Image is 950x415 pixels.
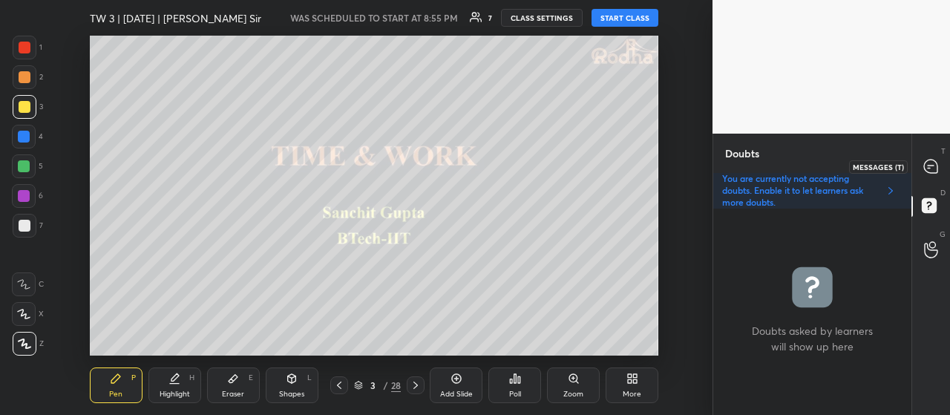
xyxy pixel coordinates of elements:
div: grid [713,209,911,415]
button: START CLASS [592,9,658,27]
div: X [12,302,44,326]
div: / [384,381,388,390]
div: P [131,374,136,382]
p: D [940,187,946,198]
div: Highlight [160,391,190,398]
div: Eraser [222,391,244,398]
div: 3 [13,95,43,119]
div: More [623,391,641,398]
div: L [307,374,312,382]
div: Add Slide [440,391,473,398]
div: 4 [12,125,43,148]
div: 3 [366,381,381,390]
div: 7 [488,14,492,22]
p: T [941,146,946,157]
h4: TW 3 | [DATE] | [PERSON_NAME] Sir [90,11,261,25]
div: E [249,374,253,382]
div: C [12,272,44,296]
p: You are currently not accepting doubts. Enable it to let learners ask more doubts. [722,173,879,209]
div: 7 [13,214,43,238]
div: Z [13,332,44,356]
div: 2 [13,65,43,89]
div: Poll [509,391,521,398]
div: 5 [12,154,43,178]
div: 1 [13,36,42,59]
p: Doubts [713,134,771,173]
div: Shapes [279,391,304,398]
h5: WAS SCHEDULED TO START AT 8:55 PM [290,11,458,24]
div: Pen [109,391,122,398]
div: Zoom [563,391,583,398]
div: H [189,374,194,382]
div: 6 [12,184,43,208]
div: Messages (T) [849,160,908,174]
p: G [940,229,946,240]
div: 28 [391,379,401,392]
button: CLASS SETTINGS [501,9,583,27]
